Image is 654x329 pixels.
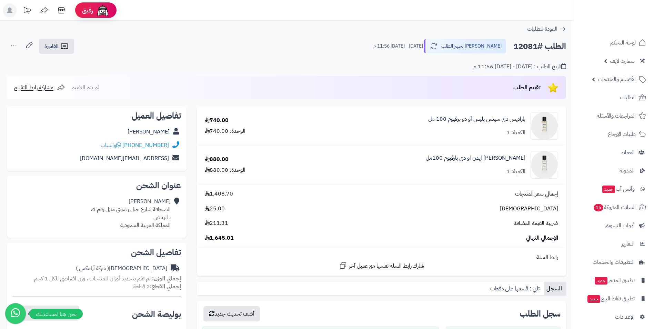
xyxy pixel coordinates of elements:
[487,282,544,296] a: تابي : قسمها على دفعات
[428,115,525,123] a: باراديس دى سينس بليس أو دو برفيوم 100 مل
[101,141,121,149] a: واتساب
[205,166,245,174] div: الوحدة: 880.00
[71,83,99,92] span: لم يتم التقييم
[473,63,566,71] div: تاريخ الطلب : [DATE] - [DATE] 11:56 م
[132,310,181,318] h2: بوليصة الشحن
[205,219,228,227] span: 211.31
[13,306,79,321] button: نسخ رابط تتبع الشحنة
[12,181,181,190] h2: عنوان الشحن
[205,190,233,198] span: 1,408.70
[593,257,635,267] span: التطبيقات والخدمات
[593,202,636,212] span: السلات المتروكة
[577,290,650,307] a: تطبيق نقاط البيعجديد
[587,294,635,303] span: تطبيق نقاط البيع
[620,93,636,102] span: الطلبات
[205,117,229,124] div: 740.00
[595,277,607,285] span: جديد
[203,306,260,321] button: أضف تحديث جديد
[18,3,36,19] a: تحديثات المنصة
[80,154,169,162] a: [EMAIL_ADDRESS][DOMAIN_NAME]
[12,112,181,120] h2: تفاصيل العميل
[513,83,541,92] span: تقييم الطلب
[598,74,636,84] span: الأقسام والمنتجات
[12,248,181,257] h2: تفاصيل الشحن
[76,265,167,272] div: [DEMOGRAPHIC_DATA]
[205,234,234,242] span: 1,645.01
[205,127,245,135] div: الوحدة: 740.00
[373,43,423,50] small: [DATE] - [DATE] 11:56 م
[506,168,525,176] div: الكمية: 1
[608,129,636,139] span: طلبات الإرجاع
[82,6,93,14] span: رفيق
[577,34,650,51] a: لوحة التحكم
[91,198,171,229] div: [PERSON_NAME] الصحافة شارع جبل رضوى منزل رقم 4، ، الرياض المملكة العربية السعودية
[424,39,506,53] button: [PERSON_NAME] تجهيز الطلب
[577,309,650,325] a: الإعدادات
[577,162,650,179] a: المدونة
[515,190,558,198] span: إجمالي سعر المنتجات
[577,89,650,106] a: الطلبات
[44,42,59,50] span: الفاتورة
[150,282,181,291] strong: إجمالي القطع:
[577,272,650,289] a: تطبيق المتجرجديد
[133,282,181,291] small: 2 قطعة
[615,312,635,322] span: الإعدادات
[527,25,557,33] span: العودة للطلبات
[128,128,170,136] a: [PERSON_NAME]
[500,205,558,213] span: [DEMOGRAPHIC_DATA]
[426,154,525,162] a: [PERSON_NAME] ايدن او دي بارفيوم 100مل
[526,234,558,242] span: الإجمالي النهائي
[34,275,151,283] span: لم تقم بتحديد أوزان للمنتجات ، وزن افتراضي للكل 1 كجم
[602,186,615,193] span: جديد
[620,166,635,176] span: المدونة
[28,309,73,317] span: نسخ رابط تتبع الشحنة
[531,112,558,140] img: 1680981436-3770018257037-paradi-des-sens-bliss-edp-100ml-01-90x90.png
[205,156,229,163] div: 880.00
[152,275,181,283] strong: إجمالي الوزن:
[594,276,635,285] span: تطبيق المتجر
[577,108,650,124] a: المراجعات والأسئلة
[577,217,650,234] a: أدوات التسويق
[577,254,650,270] a: التطبيقات والخدمات
[513,39,566,53] h2: الطلب #12081
[607,17,647,32] img: logo-2.png
[506,129,525,137] div: الكمية: 1
[205,205,225,213] span: 25.00
[577,126,650,142] a: طلبات الإرجاع
[349,262,424,270] span: شارك رابط السلة نفسها مع عميل آخر
[39,39,74,54] a: الفاتورة
[621,148,635,157] span: العملاء
[587,295,600,303] span: جديد
[531,151,558,179] img: 1734416638-3770018257013-paradi-des-sens-eden-edp-100ml-01-90x90.png
[14,83,65,92] a: مشاركة رابط التقييم
[339,261,424,270] a: شارك رابط السلة نفسها مع عميل آخر
[594,204,603,211] span: 15
[610,56,635,66] span: سمارت لايف
[96,3,110,17] img: ai-face.png
[200,253,563,261] div: رابط السلة
[577,199,650,216] a: السلات المتروكة15
[610,38,636,48] span: لوحة التحكم
[76,264,109,272] span: ( شركة أرامكس )
[527,25,566,33] a: العودة للطلبات
[577,144,650,161] a: العملاء
[514,219,558,227] span: ضريبة القيمة المضافة
[622,239,635,249] span: التقارير
[577,236,650,252] a: التقارير
[577,181,650,197] a: وآتس آبجديد
[122,141,169,149] a: [PHONE_NUMBER]
[597,111,636,121] span: المراجعات والأسئلة
[602,184,635,194] span: وآتس آب
[544,282,566,296] a: السجل
[605,221,635,230] span: أدوات التسويق
[520,310,561,318] h3: سجل الطلب
[14,83,53,92] span: مشاركة رابط التقييم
